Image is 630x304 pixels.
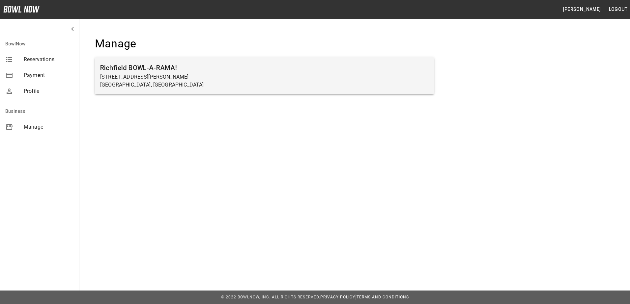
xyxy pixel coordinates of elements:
[95,37,434,51] h4: Manage
[100,63,429,73] h6: Richfield BOWL-A-RAMA!
[357,295,409,299] a: Terms and Conditions
[606,3,630,15] button: Logout
[24,87,74,95] span: Profile
[3,6,40,13] img: logo
[100,81,429,89] p: [GEOGRAPHIC_DATA], [GEOGRAPHIC_DATA]
[24,71,74,79] span: Payment
[24,123,74,131] span: Manage
[560,3,603,15] button: [PERSON_NAME]
[100,73,429,81] p: [STREET_ADDRESS][PERSON_NAME]
[24,56,74,63] span: Reservations
[221,295,320,299] span: © 2022 BowlNow, Inc. All Rights Reserved.
[320,295,355,299] a: Privacy Policy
